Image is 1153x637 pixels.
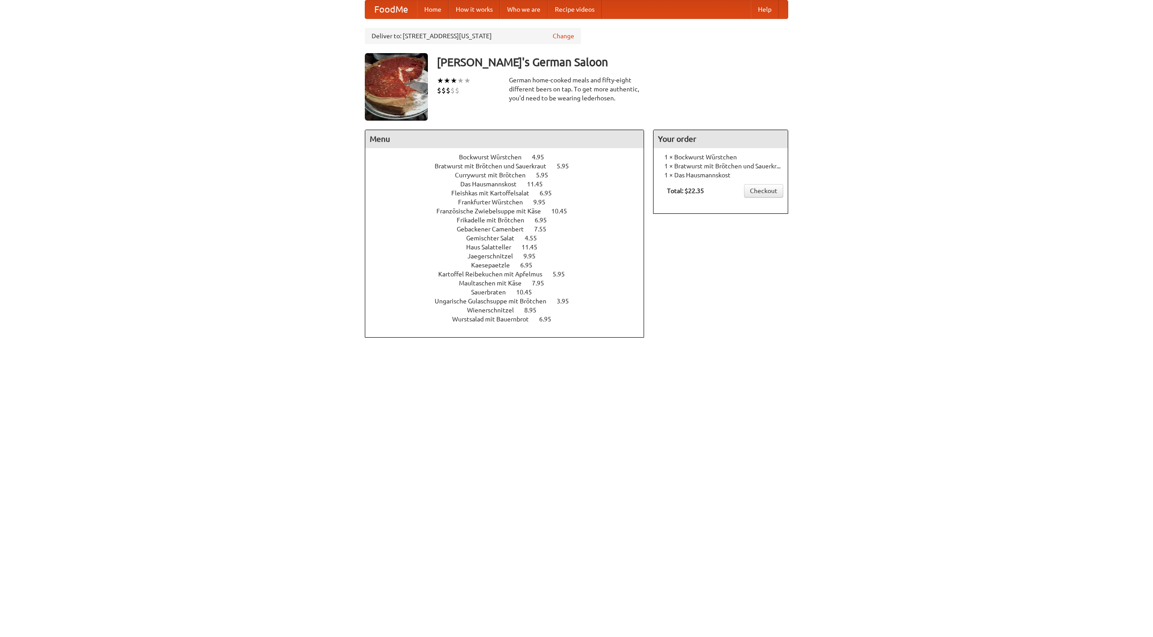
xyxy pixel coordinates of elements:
a: Jaegerschnitzel 9.95 [468,253,552,260]
a: Wienerschnitzel 8.95 [467,307,553,314]
a: Change [553,32,574,41]
span: Französische Zwiebelsuppe mit Käse [436,208,550,215]
a: Currywurst mit Brötchen 5.95 [455,172,565,179]
span: Bratwurst mit Brötchen und Sauerkraut [435,163,555,170]
a: Kaesepaetzle 6.95 [471,262,549,269]
li: ★ [450,76,457,86]
a: Sauerbraten 10.45 [471,289,549,296]
span: 10.45 [516,289,541,296]
a: Help [751,0,779,18]
div: German home-cooked meals and fifty-eight different beers on tap. To get more authentic, you'd nee... [509,76,644,103]
span: Fleishkas mit Kartoffelsalat [451,190,538,197]
a: How it works [449,0,500,18]
span: Sauerbraten [471,289,515,296]
a: FoodMe [365,0,417,18]
a: Home [417,0,449,18]
span: Gebackener Camenbert [457,226,533,233]
a: Ungarische Gulaschsuppe mit Brötchen 3.95 [435,298,586,305]
span: 6.95 [539,316,560,323]
span: Bockwurst Würstchen [459,154,531,161]
li: 1 × Bratwurst mit Brötchen und Sauerkraut [658,162,783,171]
li: $ [455,86,459,95]
span: Kartoffel Reibekuchen mit Apfelmus [438,271,551,278]
span: 6.95 [520,262,541,269]
span: 7.55 [534,226,555,233]
a: Maultaschen mit Käse 7.95 [459,280,561,287]
span: 11.45 [527,181,552,188]
span: 11.45 [522,244,546,251]
span: Frikadelle mit Brötchen [457,217,533,224]
li: $ [450,86,455,95]
a: Frikadelle mit Brötchen 6.95 [457,217,563,224]
span: 5.95 [553,271,574,278]
a: Bratwurst mit Brötchen und Sauerkraut 5.95 [435,163,586,170]
span: 7.95 [532,280,553,287]
span: Jaegerschnitzel [468,253,522,260]
a: Recipe videos [548,0,602,18]
li: $ [446,86,450,95]
span: Haus Salatteller [466,244,520,251]
span: 4.95 [532,154,553,161]
h4: Menu [365,130,644,148]
span: Das Hausmannskost [460,181,526,188]
li: 1 × Das Hausmannskost [658,171,783,180]
span: Ungarische Gulaschsuppe mit Brötchen [435,298,555,305]
a: Frankfurter Würstchen 9.95 [458,199,562,206]
li: 1 × Bockwurst Würstchen [658,153,783,162]
span: Gemischter Salat [466,235,523,242]
span: 9.95 [533,199,554,206]
span: 8.95 [524,307,545,314]
li: ★ [457,76,464,86]
span: 4.55 [525,235,546,242]
li: ★ [464,76,471,86]
span: 5.95 [536,172,557,179]
div: Deliver to: [STREET_ADDRESS][US_STATE] [365,28,581,44]
img: angular.jpg [365,53,428,121]
a: Who we are [500,0,548,18]
span: 10.45 [551,208,576,215]
span: 5.95 [557,163,578,170]
a: Gebackener Camenbert 7.55 [457,226,563,233]
a: Das Hausmannskost 11.45 [460,181,559,188]
span: Kaesepaetzle [471,262,519,269]
a: Wurstsalad mit Bauernbrot 6.95 [452,316,568,323]
a: Checkout [744,184,783,198]
span: Maultaschen mit Käse [459,280,531,287]
h4: Your order [654,130,788,148]
li: ★ [444,76,450,86]
span: Wurstsalad mit Bauernbrot [452,316,538,323]
li: $ [437,86,441,95]
span: 9.95 [523,253,545,260]
span: 6.95 [540,190,561,197]
h3: [PERSON_NAME]'s German Saloon [437,53,788,71]
span: 3.95 [557,298,578,305]
span: Currywurst mit Brötchen [455,172,535,179]
a: Bockwurst Würstchen 4.95 [459,154,561,161]
a: Fleishkas mit Kartoffelsalat 6.95 [451,190,568,197]
span: Frankfurter Würstchen [458,199,532,206]
b: Total: $22.35 [667,187,704,194]
a: Kartoffel Reibekuchen mit Apfelmus 5.95 [438,271,581,278]
a: Gemischter Salat 4.55 [466,235,554,242]
span: 6.95 [535,217,556,224]
a: Französische Zwiebelsuppe mit Käse 10.45 [436,208,584,215]
a: Haus Salatteller 11.45 [466,244,554,251]
li: $ [441,86,446,95]
li: ★ [437,76,444,86]
span: Wienerschnitzel [467,307,523,314]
